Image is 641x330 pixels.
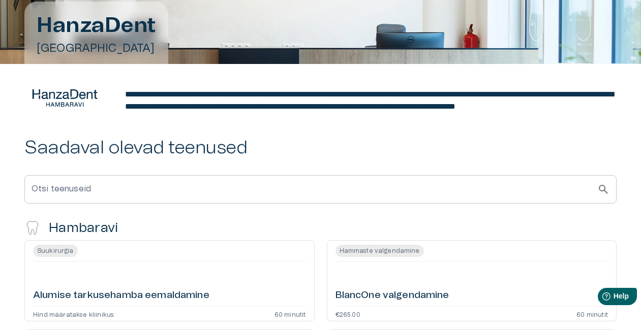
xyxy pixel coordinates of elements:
iframe: Help widget launcher [562,284,641,312]
p: 60 minutit [576,311,608,317]
p: Hind määratakse kliinikus [33,311,114,317]
span: search [597,183,609,195]
h6: BlancOne valgendamine [335,289,449,303]
p: €265.00 [335,311,360,317]
h6: Alumise tarkusehamba eemaldamine [33,289,209,303]
h4: Hambaravi [49,220,118,236]
p: 60 minutit [274,311,306,317]
span: Suukirurgia [33,246,78,255]
h1: HanzaDent [37,14,156,37]
h2: Saadaval olevad teenused [24,137,617,159]
img: HanzaDent logo [24,86,105,112]
a: Navigate to BlancOne valgendamine [327,240,617,321]
span: Hammaste valgendamine [335,246,424,255]
div: editable markdown [125,88,617,113]
h5: [GEOGRAPHIC_DATA] [37,41,156,56]
a: Navigate to Alumise tarkusehamba eemaldamine [24,240,315,321]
